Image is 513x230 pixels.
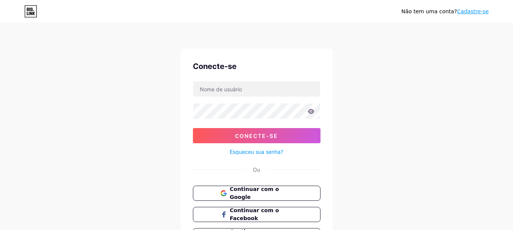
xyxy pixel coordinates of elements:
font: Continuar com o Facebook [230,207,279,221]
font: Conecte-se [235,133,278,139]
font: Continuar com o Google [230,186,279,200]
button: Continuar com o Facebook [193,207,320,222]
input: Nome de usuário [193,81,320,97]
font: Conecte-se [193,62,237,71]
font: Esqueceu sua senha? [230,149,283,155]
a: Cadastre-se [457,8,489,14]
font: Ou [253,166,260,173]
button: Conecte-se [193,128,320,143]
button: Continuar com o Google [193,186,320,201]
a: Esqueceu sua senha? [230,148,283,156]
font: Não tem uma conta? [401,8,457,14]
